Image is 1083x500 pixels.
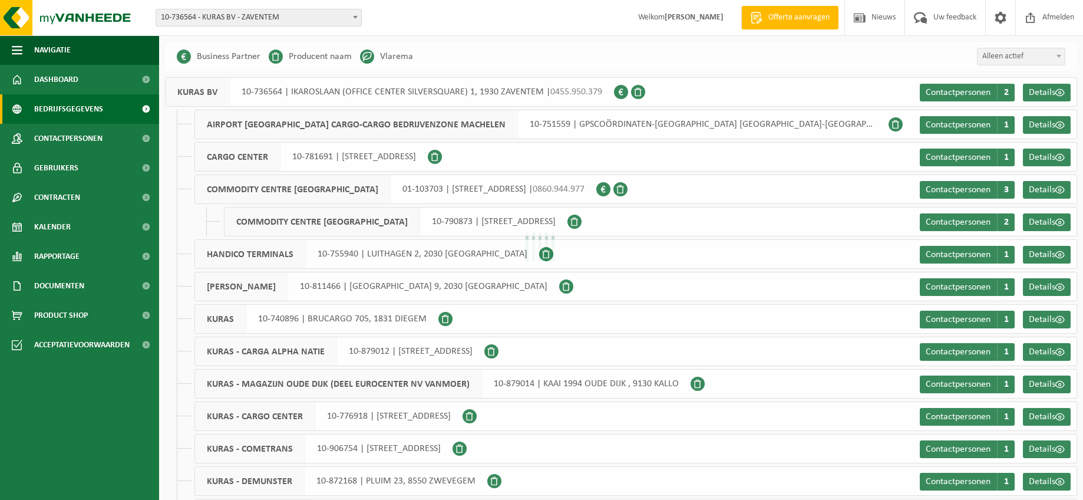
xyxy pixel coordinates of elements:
[1023,84,1071,101] a: Details
[34,212,71,242] span: Kalender
[34,124,103,153] span: Contactpersonen
[926,185,990,195] span: Contactpersonen
[194,272,559,301] div: 10-811466 | [GEOGRAPHIC_DATA] 9, 2030 [GEOGRAPHIC_DATA]
[1029,380,1055,389] span: Details
[195,272,288,301] span: [PERSON_NAME]
[177,48,260,65] li: Business Partner
[166,78,230,106] span: KURAS BV
[920,213,1015,231] a: Contactpersonen 2
[34,301,88,330] span: Product Shop
[920,440,1015,458] a: Contactpersonen 1
[1023,376,1071,393] a: Details
[34,330,130,360] span: Acceptatievoorwaarden
[34,65,78,94] span: Dashboard
[194,337,484,366] div: 10-879012 | [STREET_ADDRESS]
[1023,473,1071,491] a: Details
[920,84,1015,101] a: Contactpersonen 2
[195,110,518,139] span: AIRPORT [GEOGRAPHIC_DATA] CARGO-CARGO BEDRIJVENZONE MACHELEN
[194,110,889,139] div: 10-751559 | GPSCOÖRDINATEN-[GEOGRAPHIC_DATA] [GEOGRAPHIC_DATA]-[GEOGRAPHIC_DATA] loods 705 poort ...
[194,369,691,399] div: 10-879014 | KAAI 1994 OUDE DIJK , 9130 KALLO
[195,337,337,366] span: KURAS - CARGA ALPHA NATIE
[1029,185,1055,195] span: Details
[195,370,482,398] span: KURAS - MAGAZIJN OUDE DIJK (DEEL EUROCENTER NV VANMOER)
[533,185,585,194] span: 0860.944.977
[920,116,1015,134] a: Contactpersonen 1
[269,48,352,65] li: Producent naam
[1029,347,1055,357] span: Details
[920,408,1015,426] a: Contactpersonen 1
[926,250,990,259] span: Contactpersonen
[1029,412,1055,422] span: Details
[920,473,1015,491] a: Contactpersonen 1
[195,240,306,268] span: HANDICO TERMINALS
[1029,445,1055,454] span: Details
[920,246,1015,264] a: Contactpersonen 1
[1023,278,1071,296] a: Details
[1023,246,1071,264] a: Details
[997,408,1015,426] span: 1
[926,282,990,292] span: Contactpersonen
[665,13,724,22] strong: [PERSON_NAME]
[360,48,413,65] li: Vlarema
[997,181,1015,199] span: 3
[997,246,1015,264] span: 1
[195,435,305,463] span: KURAS - COMETRANS
[997,311,1015,328] span: 1
[920,278,1015,296] a: Contactpersonen 1
[194,239,539,269] div: 10-755940 | LUITHAGEN 2, 2030 [GEOGRAPHIC_DATA]
[926,412,990,422] span: Contactpersonen
[997,213,1015,231] span: 2
[977,48,1065,65] span: Alleen actief
[1029,282,1055,292] span: Details
[550,87,602,97] span: 0455.950.379
[195,467,305,495] span: KURAS - DEMUNSTER
[920,311,1015,328] a: Contactpersonen 1
[926,347,990,357] span: Contactpersonen
[997,376,1015,393] span: 1
[1029,120,1055,130] span: Details
[34,242,80,271] span: Rapportage
[978,48,1065,65] span: Alleen actief
[1029,153,1055,162] span: Details
[1023,181,1071,199] a: Details
[1023,408,1071,426] a: Details
[195,305,246,333] span: KURAS
[1023,213,1071,231] a: Details
[194,434,453,463] div: 10-906754 | [STREET_ADDRESS]
[926,153,990,162] span: Contactpersonen
[1023,116,1071,134] a: Details
[1029,250,1055,259] span: Details
[1023,149,1071,166] a: Details
[156,9,361,26] span: 10-736564 - KURAS BV - ZAVENTEM
[920,376,1015,393] a: Contactpersonen 1
[34,153,78,183] span: Gebruikers
[997,278,1015,296] span: 1
[926,120,990,130] span: Contactpersonen
[997,440,1015,458] span: 1
[997,84,1015,101] span: 2
[34,94,103,124] span: Bedrijfsgegevens
[165,77,614,107] div: 10-736564 | IKAROSLAAN (OFFICE CENTER SILVERSQUARE) 1, 1930 ZAVENTEM |
[224,208,420,236] span: COMMODITY CENTRE [GEOGRAPHIC_DATA]
[926,218,990,227] span: Contactpersonen
[195,143,280,171] span: CARGO CENTER
[926,477,990,486] span: Contactpersonen
[194,402,463,431] div: 10-776918 | [STREET_ADDRESS]
[1029,218,1055,227] span: Details
[997,116,1015,134] span: 1
[1023,311,1071,328] a: Details
[1023,343,1071,361] a: Details
[195,402,315,430] span: KURAS - CARGO CENTER
[34,183,80,212] span: Contracten
[926,88,990,97] span: Contactpersonen
[920,181,1015,199] a: Contactpersonen 3
[920,149,1015,166] a: Contactpersonen 1
[1029,315,1055,324] span: Details
[1029,477,1055,486] span: Details
[926,445,990,454] span: Contactpersonen
[997,149,1015,166] span: 1
[156,9,362,27] span: 10-736564 - KURAS BV - ZAVENTEM
[926,380,990,389] span: Contactpersonen
[195,175,391,203] span: COMMODITY CENTRE [GEOGRAPHIC_DATA]
[997,473,1015,491] span: 1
